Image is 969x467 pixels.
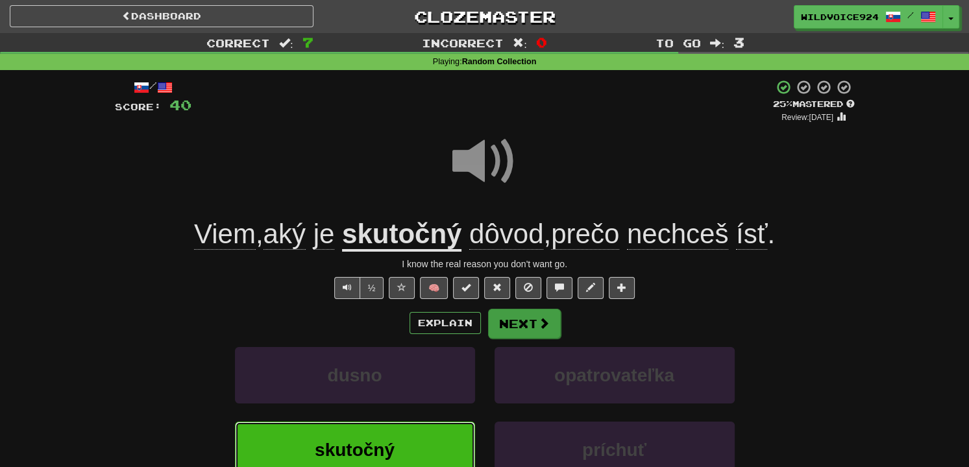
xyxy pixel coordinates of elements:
[551,219,619,250] span: prečo
[484,277,510,299] button: Reset to 0% Mastered (alt+r)
[264,219,306,250] span: aký
[469,219,543,250] span: dôvod
[794,5,943,29] a: WildVoice924 /
[342,219,461,252] u: skutočný
[907,10,914,19] span: /
[736,219,767,250] span: ísť
[10,5,313,27] a: Dashboard
[578,277,604,299] button: Edit sentence (alt+d)
[461,219,775,250] span: , .
[313,219,335,250] span: je
[315,440,395,460] span: skutočný
[462,57,537,66] strong: Random Collection
[334,277,360,299] button: Play sentence audio (ctl+space)
[389,277,415,299] button: Favorite sentence (alt+f)
[609,277,635,299] button: Add to collection (alt+a)
[733,34,744,50] span: 3
[488,309,561,339] button: Next
[302,34,313,50] span: 7
[781,113,833,122] small: Review: [DATE]
[710,38,724,49] span: :
[115,257,855,270] div: I know the real reason you don't want go.
[656,36,701,49] span: To go
[410,312,481,334] button: Explain
[328,365,382,385] span: dusno
[422,36,504,49] span: Incorrect
[554,365,674,385] span: opatrovateľka
[453,277,479,299] button: Set this sentence to 100% Mastered (alt+m)
[279,38,293,49] span: :
[169,97,191,113] span: 40
[582,440,646,460] span: príchuť
[333,5,637,28] a: Clozemaster
[546,277,572,299] button: Discuss sentence (alt+u)
[513,38,527,49] span: :
[360,277,384,299] button: ½
[420,277,448,299] button: 🧠
[773,99,855,110] div: Mastered
[115,101,162,112] span: Score:
[515,277,541,299] button: Ignore sentence (alt+i)
[235,347,475,403] button: dusno
[115,79,191,95] div: /
[773,99,792,109] span: 25 %
[332,277,384,299] div: Text-to-speech controls
[194,219,256,250] span: Viem
[495,347,735,403] button: opatrovateľka
[194,219,342,250] span: ,
[536,34,547,50] span: 0
[801,11,879,23] span: WildVoice924
[627,219,728,250] span: nechceš
[206,36,270,49] span: Correct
